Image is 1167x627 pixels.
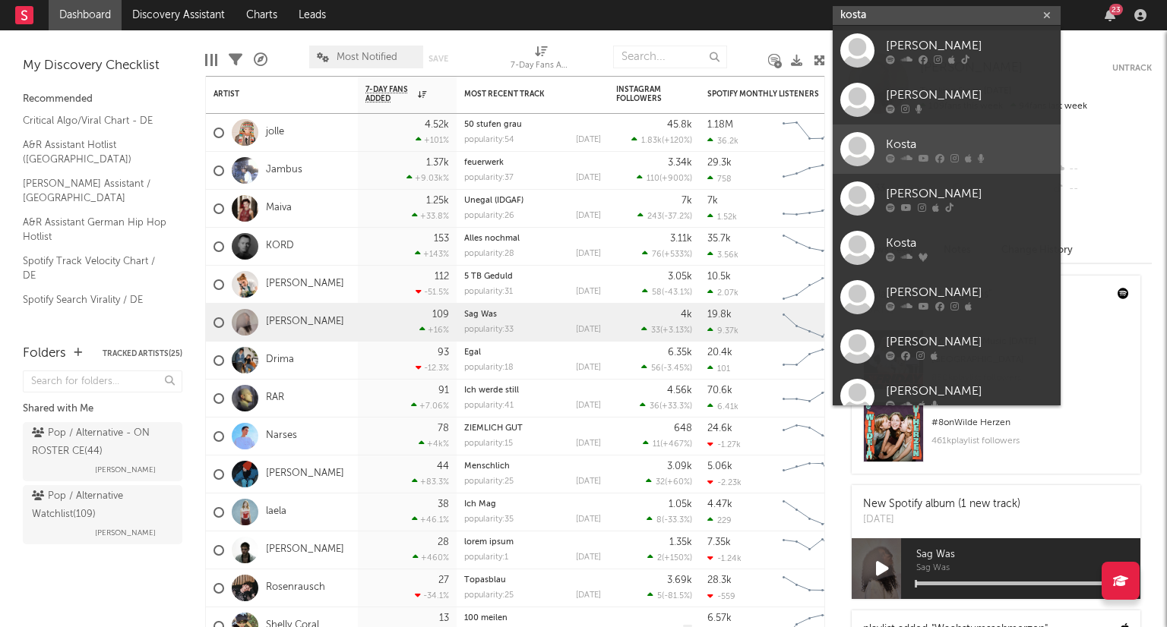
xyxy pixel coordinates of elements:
div: ( ) [637,211,692,221]
div: 7k [682,196,692,206]
div: ( ) [641,325,692,335]
div: 1.18M [707,120,733,130]
div: +16 % [419,325,449,335]
div: ( ) [641,363,692,373]
div: ( ) [637,173,692,183]
div: -2.23k [707,477,742,487]
div: 6.35k [668,348,692,358]
span: -81.5 % [664,592,690,600]
div: -51.5 % [416,287,449,297]
div: 101 [707,364,730,373]
div: 6.41k [707,402,738,411]
div: 3.11k [670,234,692,244]
span: [PERSON_NAME] [95,524,156,542]
button: 23 [1105,9,1115,21]
a: Ich Mag [464,500,496,509]
div: 9.37k [707,326,738,336]
div: 5 TB Geduld [464,273,601,281]
div: 13 [439,613,449,623]
a: laela [266,506,286,518]
div: 50 stufen grau [464,121,601,129]
div: [DATE] [576,515,601,524]
div: Egal [464,348,601,357]
span: +60 % [667,478,690,487]
div: Shared with Me [23,400,182,418]
div: +9.03k % [406,173,449,183]
span: 5 [657,592,662,600]
button: Tracked Artists(25) [103,350,182,358]
a: Drima [266,354,294,367]
span: Most Notified [337,52,397,62]
div: -1.24k [707,553,742,563]
a: Kosta [833,223,1061,273]
div: Most Recent Track [464,90,578,99]
span: 11 [653,440,660,449]
a: Spotify Track Velocity Chart / DE [23,253,167,284]
div: 1.52k [707,212,737,222]
span: +150 % [664,554,690,562]
div: Recommended [23,90,182,109]
span: 33 [651,326,660,335]
span: +900 % [662,175,690,183]
div: 7k [707,196,718,206]
div: ( ) [647,591,692,600]
button: Untrack [1112,61,1152,76]
a: Egal [464,348,481,357]
a: 5 TB Geduld [464,273,513,281]
div: 78 [438,424,449,433]
a: Pop / Alternative - ON ROSTER CE(44)[PERSON_NAME] [23,422,182,481]
div: 44 [437,462,449,471]
a: Rosenrausch [266,581,325,594]
div: -12.3 % [416,363,449,373]
div: [DATE] [576,136,601,144]
div: +460 % [413,553,449,562]
div: [DATE] [863,512,1020,528]
div: 3.09k [667,462,692,471]
div: [PERSON_NAME] [886,86,1053,104]
span: +467 % [663,440,690,449]
div: 229 [707,515,732,525]
div: [DATE] [576,212,601,220]
div: [DATE] [576,174,601,182]
div: [DATE] [576,250,601,258]
a: Pop / Alternative Watchlist(109)[PERSON_NAME] [23,485,182,544]
div: 7-Day Fans Added (7-Day Fans Added) [511,57,571,75]
a: #8onWilde Herzen461kplaylist followers [852,402,1140,474]
div: ZIEMLICH GUT [464,424,601,433]
input: Search for folders... [23,370,182,392]
span: 36 [650,402,659,411]
svg: Chart title [776,342,844,380]
div: Folders [23,345,66,363]
div: 4.52k [425,120,449,130]
div: 1.35k [669,537,692,547]
a: RAR [266,392,284,405]
a: Spotify Search Virality / DE [23,291,167,308]
a: Narses [266,430,297,443]
div: 28 [438,537,449,547]
span: 8 [656,516,662,525]
div: 4k [681,310,692,320]
a: Unegal (IDGAF) [464,197,523,205]
div: popularity: 28 [464,250,514,258]
div: popularity: 54 [464,136,514,144]
span: 58 [652,288,662,297]
div: 91 [438,386,449,395]
div: +4k % [419,439,449,449]
a: Sag Was [464,310,497,319]
span: 76 [652,250,662,259]
div: 38 [438,499,449,509]
div: Alles nochmal [464,235,601,243]
div: Pop / Alternative Watchlist ( 109 ) [32,487,169,524]
a: [PERSON_NAME] [266,278,344,291]
div: 461k playlist followers [931,432,1129,450]
svg: Chart title [776,531,844,569]
svg: Chart title [776,569,844,607]
div: ( ) [631,135,692,145]
div: Filters [229,38,242,82]
div: 3.34k [668,158,692,168]
div: Pop / Alternative - ON ROSTER CE ( 44 ) [32,424,169,461]
div: [DATE] [576,364,601,372]
div: Ich werde still [464,386,601,395]
div: 100 meilen [464,614,601,622]
div: [PERSON_NAME] [886,184,1053,203]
